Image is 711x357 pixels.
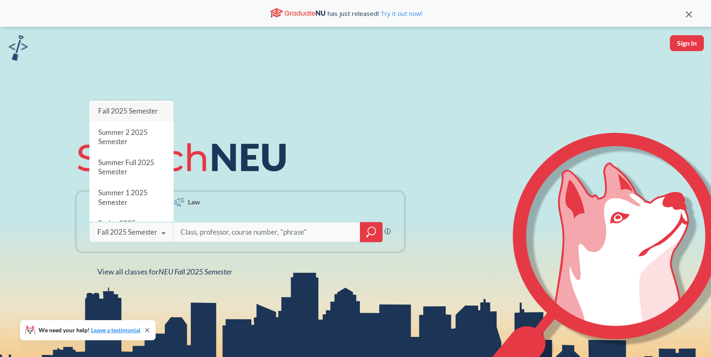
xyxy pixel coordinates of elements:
[98,106,158,115] span: Fall 2025 Semester
[97,228,157,237] div: Fall 2025 Semester
[360,222,383,242] div: magnifying glass
[39,327,141,333] span: We need your help!
[366,226,376,238] svg: magnifying glass
[98,189,147,207] span: Summer 1 2025 Semester
[97,267,232,276] span: View all classes for
[188,197,200,207] span: Law
[159,267,232,276] span: NEU Fall 2025 Semester
[98,158,154,176] span: Summer Full 2025 Semester
[91,326,141,334] a: Leave a testimonial
[180,223,354,241] input: Class, professor, course number, "phrase"
[8,35,28,61] img: sandbox logo
[328,9,422,18] span: has just released!
[670,35,704,51] button: Sign In
[379,9,422,18] a: Try it out now!
[98,128,147,146] span: Summer 2 2025 Semester
[98,219,135,237] span: Spring 2025 Semester
[8,35,28,63] a: sandbox logo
